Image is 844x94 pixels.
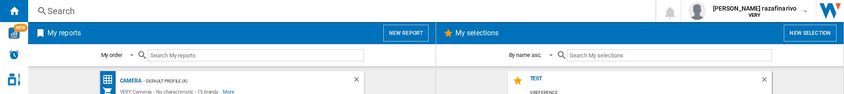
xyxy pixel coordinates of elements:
[567,49,771,61] input: Search My selections
[509,52,542,58] div: By name asc.
[353,75,364,86] div: Delete
[760,75,772,87] div: Delete
[454,25,500,41] h2: My selections
[749,12,761,18] b: VERY
[47,5,633,17] div: Search
[8,27,20,39] img: wise-card.svg
[528,75,760,87] div: test
[9,49,19,60] img: alerts-logo.svg
[14,24,28,32] span: NEW
[102,74,118,85] div: Price Matrix
[383,25,429,41] button: New report
[142,75,335,86] div: - Default profile (4)
[713,4,797,13] span: [PERSON_NAME] razafinarivo
[784,25,837,41] button: New selection
[118,75,142,86] div: Camera
[46,25,83,41] h2: My reports
[148,49,364,61] input: Search My reports
[101,52,122,58] div: My order
[8,73,20,86] img: cosmetic-logo.svg
[688,2,706,20] img: profile.jpg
